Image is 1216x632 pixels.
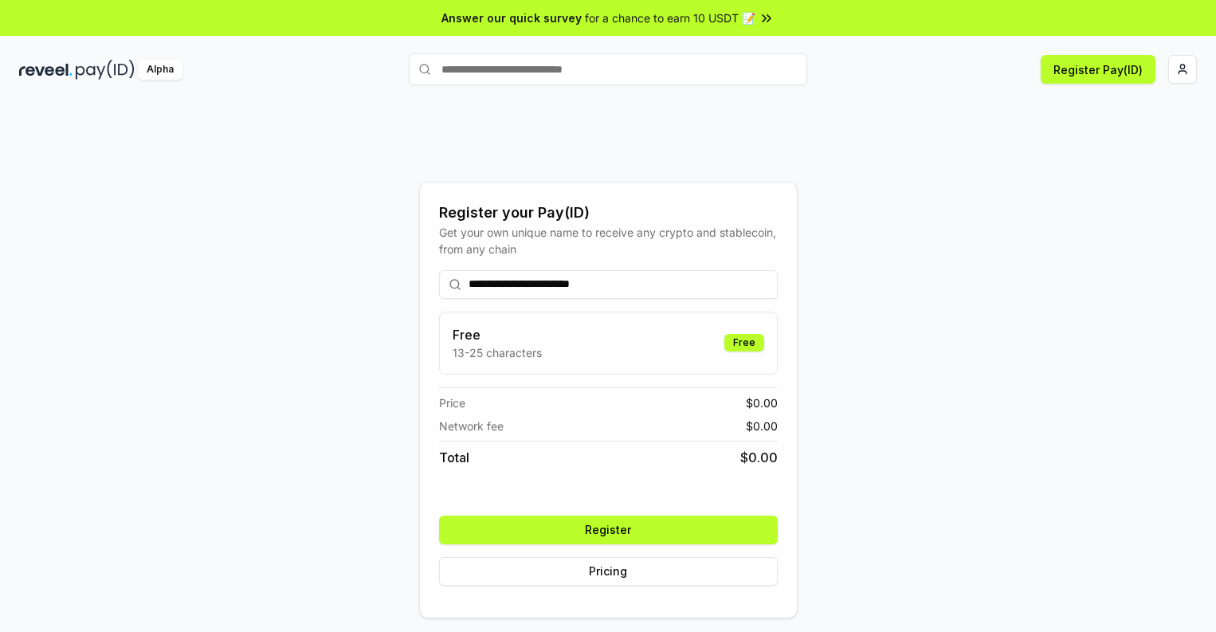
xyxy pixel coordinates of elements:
[439,224,778,257] div: Get your own unique name to receive any crypto and stablecoin, from any chain
[138,60,182,80] div: Alpha
[740,448,778,467] span: $ 0.00
[439,418,504,434] span: Network fee
[453,344,542,361] p: 13-25 characters
[439,557,778,586] button: Pricing
[439,448,469,467] span: Total
[439,516,778,544] button: Register
[439,395,465,411] span: Price
[724,334,764,351] div: Free
[19,60,73,80] img: reveel_dark
[1041,55,1155,84] button: Register Pay(ID)
[441,10,582,26] span: Answer our quick survey
[746,395,778,411] span: $ 0.00
[439,202,778,224] div: Register your Pay(ID)
[76,60,135,80] img: pay_id
[585,10,755,26] span: for a chance to earn 10 USDT 📝
[746,418,778,434] span: $ 0.00
[453,325,542,344] h3: Free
